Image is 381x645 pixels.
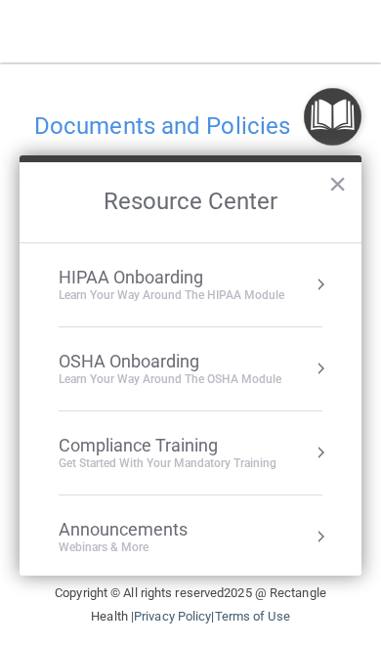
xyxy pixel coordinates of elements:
h2: Resource Center [20,162,361,242]
div: Compliance Training [59,435,276,456]
div: Webinars & More [59,539,227,556]
div: Learn your way around the OSHA module [59,371,281,388]
a: Terms of Use [215,609,290,623]
button: Close [328,168,347,199]
h4: Documents and Policies [34,113,347,139]
div: Resource Center [20,155,361,576]
div: Announcements [59,519,227,540]
div: HIPAA Onboarding [59,267,284,288]
iframe: Drift Widget Chat Controller [283,510,358,584]
a: Privacy Policy [134,609,211,623]
div: Learn Your Way around the HIPAA module [59,287,284,304]
div: Get Started with your mandatory training [59,455,276,472]
div: OSHA Onboarding [59,351,281,372]
button: Open Resource Center [304,88,361,146]
span: Here are the documents and policies that apply to your organization. As best practice, you should... [34,153,342,215]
